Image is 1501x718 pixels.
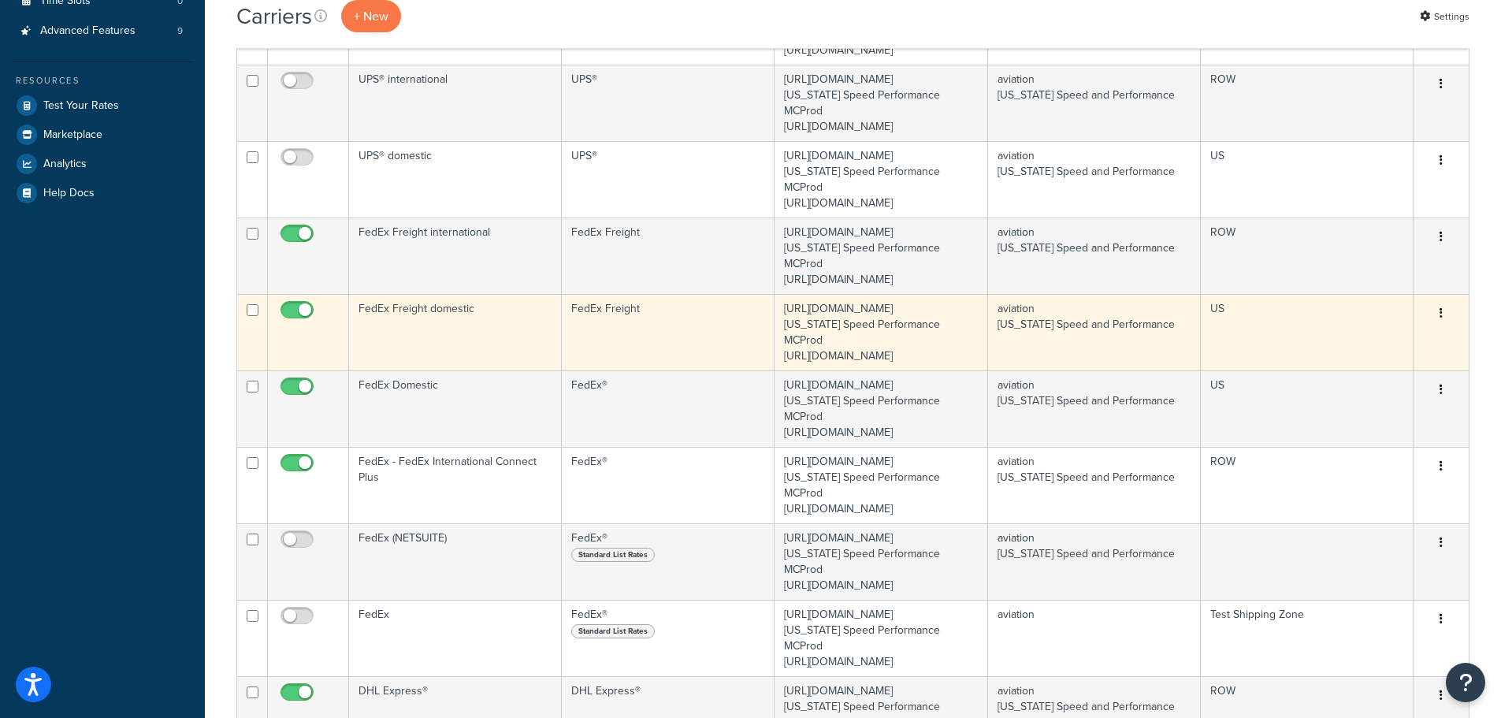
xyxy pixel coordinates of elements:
td: UPS® [562,141,775,218]
td: aviation [988,600,1201,676]
td: aviation [US_STATE] Speed and Performance [988,523,1201,600]
a: Analytics [12,150,193,178]
td: aviation [US_STATE] Speed and Performance [988,294,1201,370]
td: FedEx Freight [562,294,775,370]
span: 9 [177,24,183,38]
td: ROW [1201,65,1414,141]
td: US [1201,370,1414,447]
span: Help Docs [43,187,95,200]
td: UPS® [562,65,775,141]
span: Standard List Rates [571,624,655,638]
td: [URL][DOMAIN_NAME] [US_STATE] Speed Performance MCProd [URL][DOMAIN_NAME] [775,600,987,676]
span: Analytics [43,158,87,171]
div: Resources [12,74,193,87]
td: FedEx Freight international [349,218,562,294]
td: aviation [US_STATE] Speed and Performance [988,141,1201,218]
td: FedEx [349,600,562,676]
td: [URL][DOMAIN_NAME] [US_STATE] Speed Performance MCProd [URL][DOMAIN_NAME] [775,218,987,294]
td: aviation [US_STATE] Speed and Performance [988,65,1201,141]
td: [URL][DOMAIN_NAME] [US_STATE] Speed Performance MCProd [URL][DOMAIN_NAME] [775,65,987,141]
td: aviation [US_STATE] Speed and Performance [988,447,1201,523]
button: Open Resource Center [1446,663,1485,702]
a: Settings [1420,6,1469,28]
td: US [1201,294,1414,370]
td: FedEx® [562,447,775,523]
a: Advanced Features 9 [12,17,193,46]
td: ROW [1201,447,1414,523]
td: [URL][DOMAIN_NAME] [US_STATE] Speed Performance MCProd [URL][DOMAIN_NAME] [775,370,987,447]
td: aviation [US_STATE] Speed and Performance [988,370,1201,447]
td: UPS® international [349,65,562,141]
td: [URL][DOMAIN_NAME] [US_STATE] Speed Performance MCProd [URL][DOMAIN_NAME] [775,523,987,600]
td: [URL][DOMAIN_NAME] [US_STATE] Speed Performance MCProd [URL][DOMAIN_NAME] [775,294,987,370]
td: FedEx Freight [562,218,775,294]
span: Advanced Features [40,24,136,38]
td: ROW [1201,218,1414,294]
td: US [1201,141,1414,218]
span: Marketplace [43,128,102,142]
td: FedEx® [562,370,775,447]
span: Standard List Rates [571,548,655,562]
li: Advanced Features [12,17,193,46]
td: FedEx® [562,600,775,676]
td: [URL][DOMAIN_NAME] [US_STATE] Speed Performance MCProd [URL][DOMAIN_NAME] [775,447,987,523]
a: Marketplace [12,121,193,149]
td: aviation [US_STATE] Speed and Performance [988,218,1201,294]
td: FedEx® [562,523,775,600]
span: Test Your Rates [43,99,119,113]
a: Help Docs [12,179,193,207]
h1: Carriers [236,1,312,32]
a: Test Your Rates [12,91,193,120]
td: FedEx Domestic [349,370,562,447]
td: UPS® domestic [349,141,562,218]
td: FedEx - FedEx International Connect Plus [349,447,562,523]
td: Test Shipping Zone [1201,600,1414,676]
td: FedEx Freight domestic [349,294,562,370]
td: FedEx (NETSUITE) [349,523,562,600]
td: [URL][DOMAIN_NAME] [US_STATE] Speed Performance MCProd [URL][DOMAIN_NAME] [775,141,987,218]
